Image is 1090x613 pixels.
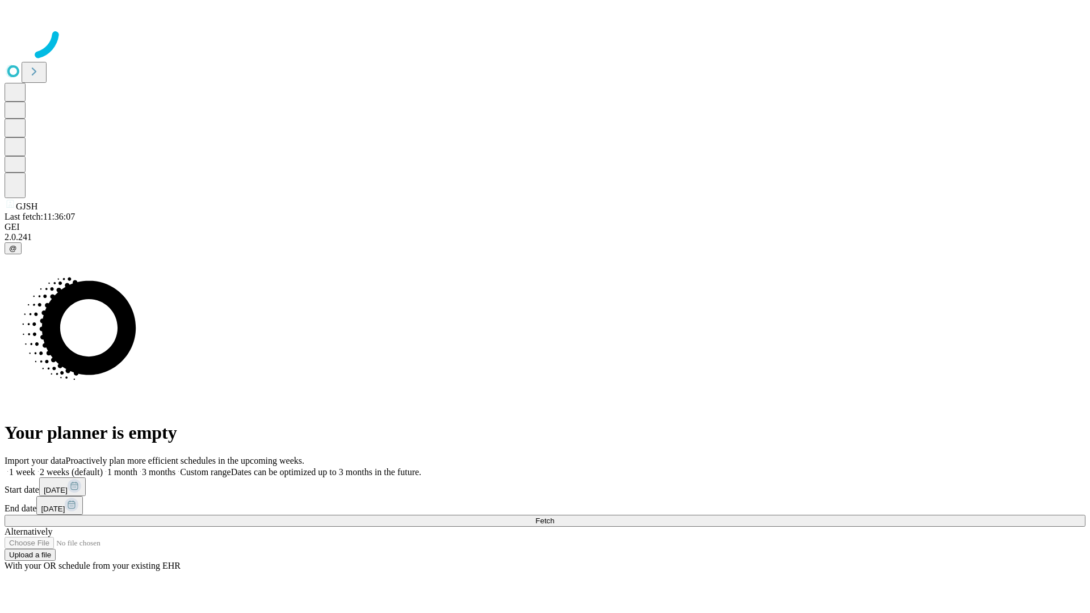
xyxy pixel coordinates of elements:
[5,232,1085,242] div: 2.0.241
[40,467,103,477] span: 2 weeks (default)
[9,244,17,253] span: @
[5,515,1085,527] button: Fetch
[39,477,86,496] button: [DATE]
[5,561,181,570] span: With your OR schedule from your existing EHR
[231,467,421,477] span: Dates can be optimized up to 3 months in the future.
[5,222,1085,232] div: GEI
[5,212,75,221] span: Last fetch: 11:36:07
[5,527,52,536] span: Alternatively
[535,517,554,525] span: Fetch
[5,456,66,465] span: Import your data
[107,467,137,477] span: 1 month
[5,422,1085,443] h1: Your planner is empty
[36,496,83,515] button: [DATE]
[41,505,65,513] span: [DATE]
[9,467,35,477] span: 1 week
[5,242,22,254] button: @
[142,467,175,477] span: 3 months
[5,496,1085,515] div: End date
[44,486,68,494] span: [DATE]
[5,549,56,561] button: Upload a file
[66,456,304,465] span: Proactively plan more efficient schedules in the upcoming weeks.
[5,477,1085,496] div: Start date
[180,467,230,477] span: Custom range
[16,201,37,211] span: GJSH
